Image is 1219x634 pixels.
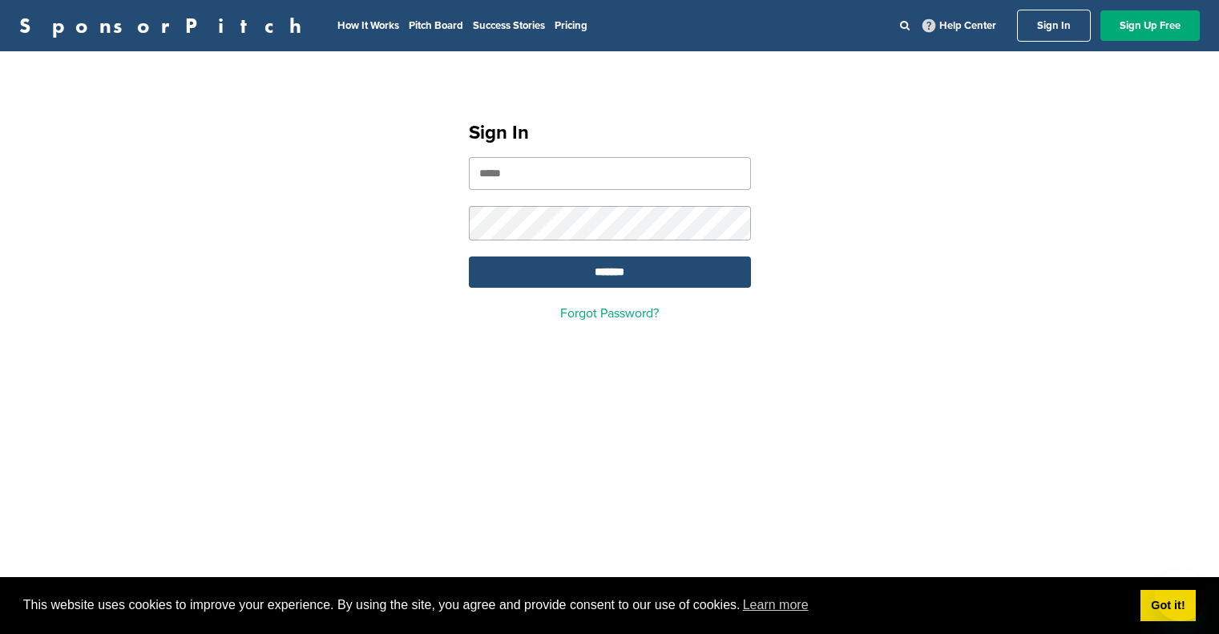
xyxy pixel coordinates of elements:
a: Forgot Password? [560,305,659,321]
a: dismiss cookie message [1140,590,1196,622]
a: Sign Up Free [1100,10,1200,41]
a: SponsorPitch [19,15,312,36]
a: Success Stories [473,19,545,32]
a: How It Works [337,19,399,32]
a: Help Center [919,16,999,35]
a: Sign In [1017,10,1091,42]
a: Pricing [555,19,587,32]
span: This website uses cookies to improve your experience. By using the site, you agree and provide co... [23,593,1128,617]
a: learn more about cookies [741,593,811,617]
iframe: Button to launch messaging window [1155,570,1206,621]
a: Pitch Board [409,19,463,32]
h1: Sign In [469,119,751,147]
